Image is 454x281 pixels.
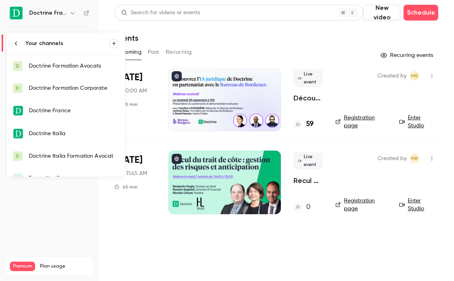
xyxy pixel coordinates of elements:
span: D [16,62,19,70]
div: Your channels [26,40,109,47]
div: Doctrine Formation Avocats [29,62,119,70]
span: D [16,153,19,160]
div: Doctrine Italia Formation Avocat [29,152,119,160]
img: Doctrine France [13,106,23,115]
img: Doctrine Italia [13,129,23,138]
div: Formation flow [29,174,119,182]
div: Doctrine Formation Corporate [29,84,119,92]
span: D [16,85,19,92]
span: F [17,175,19,182]
div: Doctrine Italia [29,130,119,138]
div: Doctrine France [29,107,119,115]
